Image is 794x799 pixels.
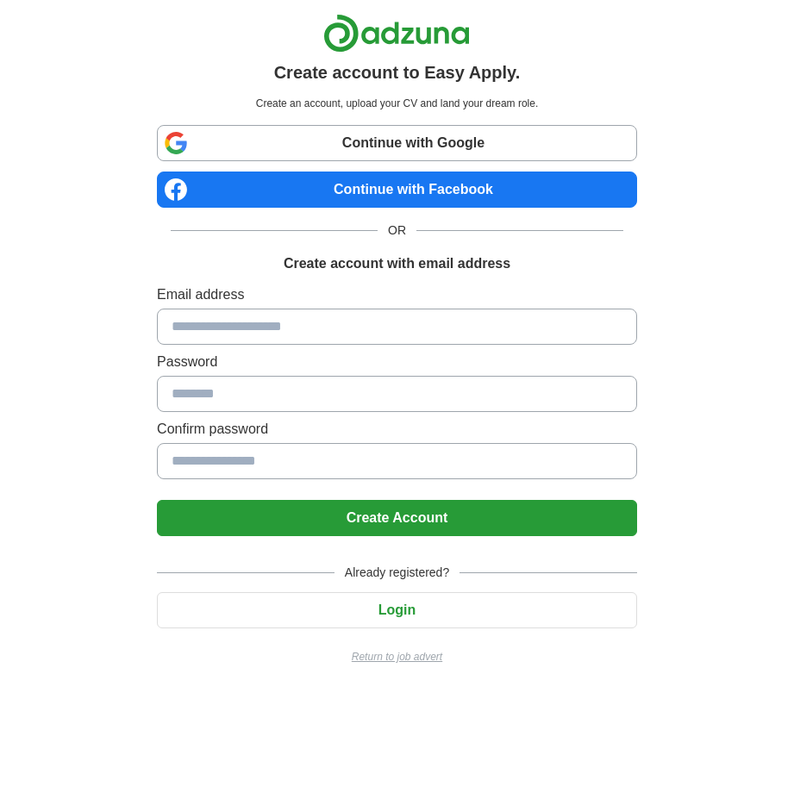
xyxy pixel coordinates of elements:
button: Login [157,592,637,628]
a: Login [157,602,637,617]
h1: Create account with email address [284,253,510,274]
span: OR [378,222,416,240]
span: Already registered? [334,564,460,582]
label: Confirm password [157,419,637,440]
h1: Create account to Easy Apply. [274,59,521,85]
a: Continue with Facebook [157,172,637,208]
a: Return to job advert [157,649,637,665]
label: Email address [157,284,637,305]
p: Create an account, upload your CV and land your dream role. [160,96,634,111]
button: Create Account [157,500,637,536]
img: Adzuna logo [323,14,470,53]
label: Password [157,352,637,372]
a: Continue with Google [157,125,637,161]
